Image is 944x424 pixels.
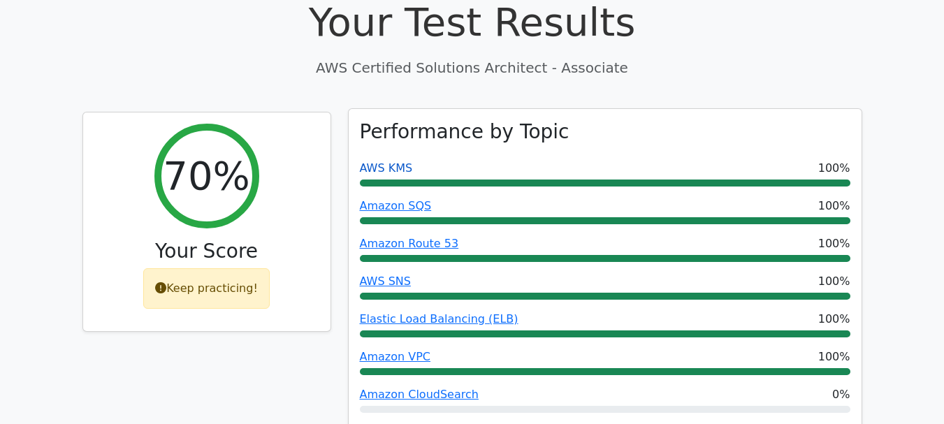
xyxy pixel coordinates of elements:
[360,350,431,363] a: Amazon VPC
[82,57,862,78] p: AWS Certified Solutions Architect - Associate
[143,268,270,309] div: Keep practicing!
[360,120,569,144] h3: Performance by Topic
[818,198,850,214] span: 100%
[360,237,459,250] a: Amazon Route 53
[818,311,850,328] span: 100%
[360,275,411,288] a: AWS SNS
[94,240,319,263] h3: Your Score
[360,312,518,326] a: Elastic Load Balancing (ELB)
[360,388,479,401] a: Amazon CloudSearch
[818,235,850,252] span: 100%
[360,161,413,175] a: AWS KMS
[163,152,249,199] h2: 70%
[818,273,850,290] span: 100%
[818,349,850,365] span: 100%
[818,160,850,177] span: 100%
[360,199,432,212] a: Amazon SQS
[832,386,850,403] span: 0%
